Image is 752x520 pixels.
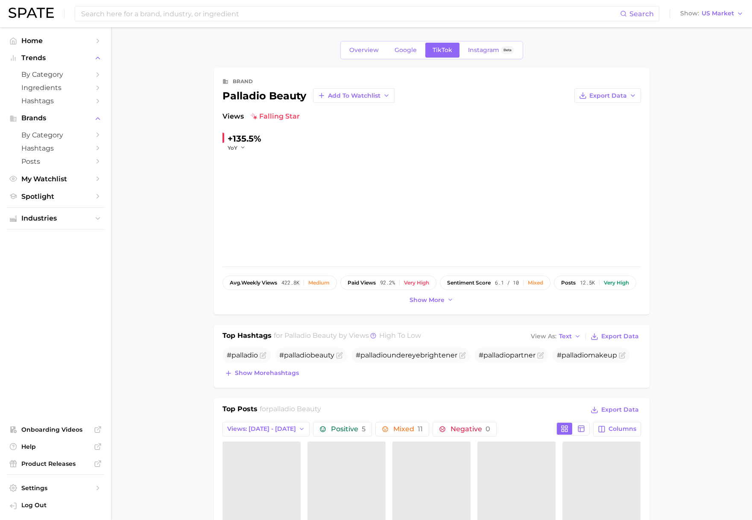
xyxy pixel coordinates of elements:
button: Flag as miscategorized or irrelevant [459,352,466,359]
button: Industries [7,212,104,225]
a: Spotlight [7,190,104,203]
h2: for by Views [274,331,421,343]
div: brand [233,76,253,87]
span: Instagram [468,46,499,54]
span: Columns [609,425,636,433]
span: TikTok [433,46,452,54]
span: Export Data [589,92,627,99]
span: # makeup [557,351,617,359]
div: Very high [604,280,629,286]
span: Views [222,111,244,122]
a: Ingredients [7,81,104,94]
button: Trends [7,52,104,64]
span: Mixed [393,426,423,433]
span: Industries [21,215,90,222]
span: US Market [702,11,734,16]
span: Google [395,46,417,54]
button: Flag as miscategorized or irrelevant [537,352,544,359]
span: Hashtags [21,97,90,105]
a: Hashtags [7,142,104,155]
button: ShowUS Market [678,8,746,19]
a: Product Releases [7,457,104,470]
a: InstagramBeta [461,43,521,58]
span: Show more [410,296,445,304]
div: palladio beauty [222,88,395,103]
img: falling star [251,113,257,120]
span: Trends [21,54,90,62]
div: Mixed [528,280,543,286]
button: Add to Watchlist [313,88,395,103]
a: TikTok [425,43,459,58]
span: # [227,351,258,359]
div: Very high [404,280,429,286]
span: 6.1 / 10 [495,280,519,286]
button: Show more [407,294,456,306]
span: View As [531,334,556,339]
button: sentiment score6.1 / 10Mixed [440,276,550,290]
button: Flag as miscategorized or irrelevant [260,352,266,359]
span: beauty [310,351,334,359]
button: Columns [593,422,641,436]
span: high to low [379,331,421,340]
span: palladio beauty [269,405,321,413]
span: Positive [331,426,366,433]
span: paid views [348,280,376,286]
span: Beta [503,46,512,54]
span: 0 [486,425,490,433]
button: YoY [228,144,246,151]
span: palladio [562,351,588,359]
a: Hashtags [7,94,104,107]
a: Settings [7,482,104,494]
span: Show [680,11,699,16]
button: Export Data [574,88,641,103]
span: palladio [483,351,510,359]
span: palladio beauty [284,331,337,340]
span: 92.2% [380,280,395,286]
span: falling star [251,111,300,122]
a: Google [387,43,424,58]
div: +135.5% [228,132,261,145]
span: sentiment score [447,280,491,286]
span: Negative [451,426,490,433]
h1: Top Posts [222,404,257,417]
span: 5 [362,425,366,433]
span: by Category [21,131,90,139]
a: Posts [7,155,104,168]
button: Flag as miscategorized or irrelevant [336,352,343,359]
a: by Category [7,128,104,142]
button: Export Data [588,331,641,343]
button: posts12.5kVery high [554,276,636,290]
abbr: average [230,279,241,286]
span: Overview [349,46,379,54]
span: weekly views [230,280,277,286]
span: by Category [21,70,90,78]
input: Search here for a brand, industry, or ingredient [80,6,620,21]
a: Log out. Currently logged in with e-mail leon@palladiobeauty.com. [7,499,104,513]
span: # partner [479,351,535,359]
span: Views: [DATE] - [DATE] [227,425,296,433]
div: Medium [308,280,330,286]
span: Hashtags [21,144,90,152]
span: Log Out [21,501,97,509]
h1: Top Hashtags [222,331,272,343]
button: Export Data [588,404,641,416]
span: 11 [418,425,423,433]
span: My Watchlist [21,175,90,183]
button: paid views92.2%Very high [340,276,436,290]
span: Export Data [601,406,639,413]
span: # [279,351,334,359]
a: Help [7,440,104,453]
span: palladio [360,351,387,359]
span: Spotlight [21,192,90,200]
button: View AsText [529,331,583,342]
span: Home [21,37,90,45]
button: Show morehashtags [222,367,301,379]
img: SPATE [9,8,54,18]
span: YoY [228,144,237,151]
span: Settings [21,484,90,492]
span: palladio [284,351,310,359]
a: Onboarding Videos [7,423,104,436]
span: Ingredients [21,84,90,92]
a: My Watchlist [7,172,104,186]
a: by Category [7,68,104,81]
